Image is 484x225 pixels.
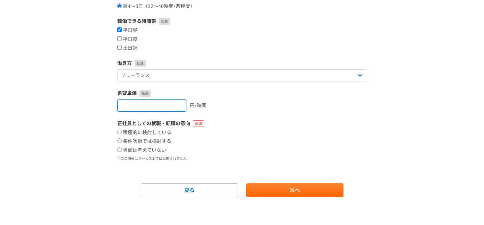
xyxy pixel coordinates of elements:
[117,130,171,136] label: 積極的に検討している
[117,36,122,41] input: 平日夜
[117,156,367,161] p: ※この情報はサービス上では公開されません
[117,90,367,97] label: 希望単価
[117,130,122,134] input: 積極的に検討している
[117,36,137,43] label: 平日夜
[117,3,122,8] input: 週4〜5日（32〜40時間/週程度）
[117,3,195,10] label: 週4〜5日（32〜40時間/週程度）
[117,27,122,32] input: 平日昼
[246,183,343,197] a: 次へ
[117,18,367,25] label: 稼働できる時間帯
[117,147,122,152] input: 当面は考えていない
[117,45,122,50] input: 土日祝
[117,27,137,34] label: 平日昼
[190,103,206,108] span: 円/時間
[141,183,238,197] a: 戻る
[117,147,166,154] label: 当面は考えていない
[117,138,122,143] input: 条件次第では検討する
[117,120,367,127] label: 正社員としての就職・転職の意向
[117,138,171,145] label: 条件次第では検討する
[117,60,367,67] label: 働き方
[117,45,137,51] label: 土日祝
